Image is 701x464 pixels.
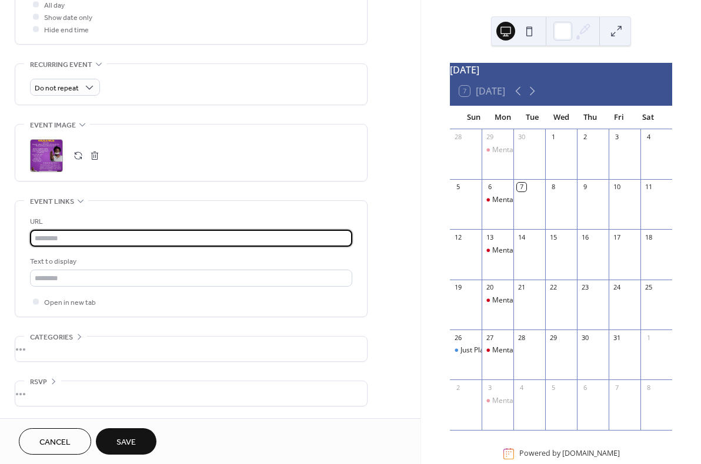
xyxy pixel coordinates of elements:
[549,383,558,392] div: 5
[644,183,653,191] div: 11
[549,233,558,241] div: 15
[517,183,526,191] div: 7
[450,345,482,355] div: Just Play - Botanical Inks
[30,196,74,208] span: Event links
[605,106,633,129] div: Fri
[482,246,513,255] div: Mental Health Mondays
[44,24,89,36] span: Hide end time
[485,183,494,191] div: 6
[460,345,539,355] div: Just Play - Botanical Inks
[30,119,76,132] span: Event image
[580,333,589,342] div: 30
[450,63,672,77] div: [DATE]
[517,233,526,241] div: 14
[546,106,575,129] div: Wed
[612,383,621,392] div: 7
[492,345,570,355] div: Mental Health Mondays
[644,133,653,142] div: 4
[580,233,589,241] div: 16
[30,331,73,344] span: Categories
[30,255,350,268] div: Text to display
[644,333,653,342] div: 1
[489,106,518,129] div: Mon
[549,283,558,292] div: 22
[15,381,367,406] div: •••
[453,233,462,241] div: 12
[485,233,494,241] div: 13
[612,333,621,342] div: 31
[453,383,462,392] div: 2
[517,383,526,392] div: 4
[612,233,621,241] div: 17
[44,12,92,24] span: Show date only
[519,449,620,459] div: Powered by
[30,376,47,388] span: RSVP
[492,145,570,155] div: Mental Health Mondays
[518,106,546,129] div: Tue
[562,449,620,459] a: [DOMAIN_NAME]
[482,396,513,406] div: Mental Health Mondays
[580,283,589,292] div: 23
[453,183,462,191] div: 5
[482,295,513,305] div: Mental Health Mondays
[517,283,526,292] div: 21
[644,383,653,392] div: 8
[580,383,589,392] div: 6
[485,133,494,142] div: 29
[580,183,589,191] div: 9
[517,133,526,142] div: 30
[612,183,621,191] div: 10
[612,283,621,292] div: 24
[30,59,92,71] span: Recurring event
[634,106,663,129] div: Sat
[35,82,79,95] span: Do not repeat
[517,333,526,342] div: 28
[644,283,653,292] div: 25
[492,396,570,406] div: Mental Health Mondays
[482,195,513,205] div: Mental Health Mondays
[453,133,462,142] div: 28
[30,216,350,228] div: URL
[15,337,367,361] div: •••
[19,428,91,455] button: Cancel
[44,297,96,309] span: Open in new tab
[39,436,71,449] span: Cancel
[549,333,558,342] div: 29
[492,195,570,205] div: Mental Health Mondays
[485,283,494,292] div: 20
[485,333,494,342] div: 27
[482,145,513,155] div: Mental Health Mondays
[492,295,570,305] div: Mental Health Mondays
[580,133,589,142] div: 2
[644,233,653,241] div: 18
[453,333,462,342] div: 26
[549,133,558,142] div: 1
[459,106,488,129] div: Sun
[549,183,558,191] div: 8
[30,139,63,172] div: ;
[116,436,136,449] span: Save
[485,383,494,392] div: 3
[453,283,462,292] div: 19
[492,246,570,255] div: Mental Health Mondays
[482,345,513,355] div: Mental Health Mondays
[96,428,156,455] button: Save
[576,106,605,129] div: Thu
[612,133,621,142] div: 3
